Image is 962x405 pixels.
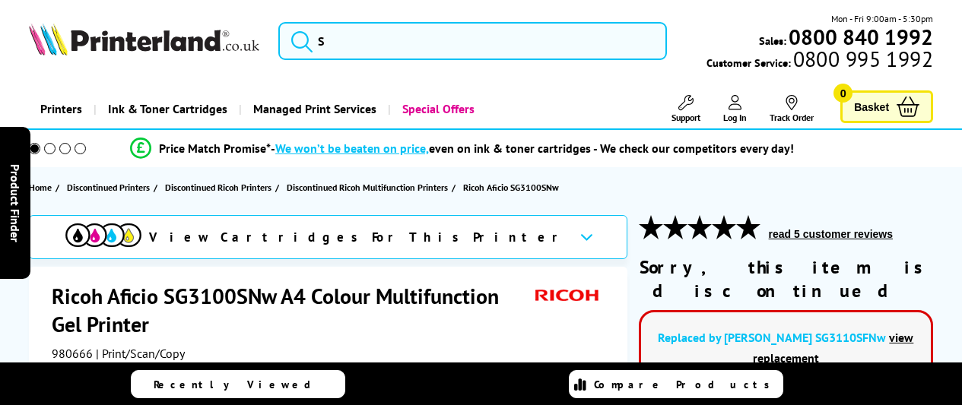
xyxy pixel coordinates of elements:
span: View Cartridges For This Printer [149,229,567,245]
button: read 5 customer reviews [764,227,897,241]
a: 0800 840 1992 [786,30,933,44]
a: Replaced by [PERSON_NAME] SG3110SFNw [658,330,886,345]
img: Printerland Logo [29,23,259,55]
a: Managed Print Services [239,90,388,128]
a: Printerland Logo [29,23,259,59]
a: Recently Viewed [131,370,345,398]
a: Special Offers [388,90,486,128]
div: - even on ink & toner cartridges - We check our competitors every day! [271,141,794,156]
img: Ricoh [532,282,602,310]
span: Sales: [759,33,786,48]
a: Basket 0 [840,90,933,123]
span: Compare Products [594,378,778,391]
span: Ricoh Aficio SG3100SNw [463,182,559,193]
span: Basket [854,97,889,117]
span: We won’t be beaten on price, [275,141,429,156]
span: Ink & Toner Cartridges [108,90,227,128]
span: Product Finder [8,163,23,242]
span: Home [29,179,52,195]
input: S [278,22,667,60]
span: Discontinued Printers [67,179,150,195]
span: Mon - Fri 9:00am - 5:30pm [831,11,933,26]
li: modal_Promise [8,135,916,162]
span: 0 [833,84,852,103]
div: Sorry, this item is discontinued [639,255,933,302]
span: Discontinued Ricoh Printers [165,179,271,195]
a: Track Order [770,95,814,123]
h1: Ricoh Aficio SG3100SNw A4 Colour Multifunction Gel Printer [52,282,532,338]
b: 0800 840 1992 [789,23,933,51]
span: 980666 [52,346,93,361]
span: Recently Viewed [154,378,326,391]
span: | Print/Scan/Copy [96,346,185,361]
a: Discontinued Ricoh Multifunction Printers [287,179,452,195]
a: Discontinued Ricoh Printers [165,179,275,195]
a: Log In [723,95,747,123]
span: Discontinued Ricoh Multifunction Printers [287,179,448,195]
span: Support [671,112,700,123]
a: Home [29,179,56,195]
a: Support [671,95,700,123]
a: Compare Products [569,370,783,398]
a: Discontinued Printers [67,179,154,195]
span: Customer Service: [706,52,933,70]
a: Printers [29,90,94,128]
span: Log In [723,112,747,123]
a: Ink & Toner Cartridges [94,90,239,128]
span: Price Match Promise* [159,141,271,156]
span: 0800 995 1992 [791,52,933,66]
img: cmyk-icon.svg [65,223,141,247]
